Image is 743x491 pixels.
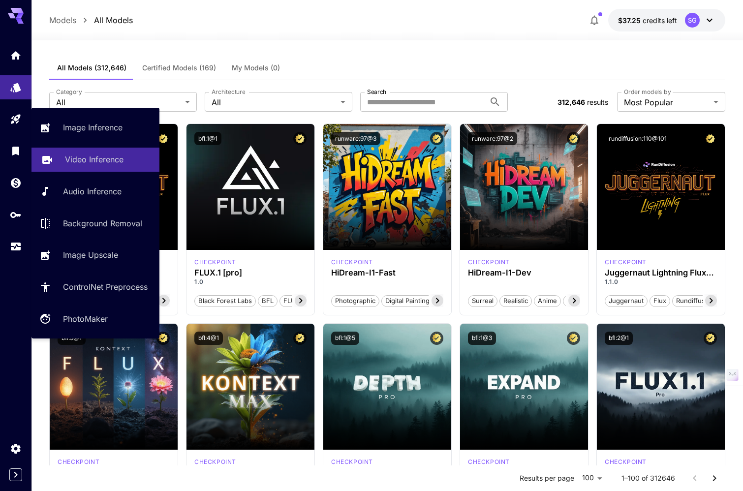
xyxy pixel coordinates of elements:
div: fluxpro [194,258,236,267]
a: Image Upscale [31,243,159,267]
span: My Models (0) [232,63,280,72]
div: Usage [10,241,22,253]
span: Stylized [563,296,594,306]
span: rundiffusion [673,296,718,306]
button: Certified Model – Vetted for best performance and includes a commercial license. [430,132,443,145]
span: Most Popular [624,96,710,108]
a: Image Inference [31,116,159,140]
a: Background Removal [31,211,159,235]
p: ControlNet Preprocess [63,281,148,293]
button: Certified Model – Vetted for best performance and includes a commercial license. [567,132,580,145]
span: Surreal [468,296,497,306]
span: $37.25 [618,16,643,25]
p: checkpoint [194,258,236,267]
button: $37.24681 [608,9,725,31]
p: Audio Inference [63,185,122,197]
a: PhotoMaker [31,307,159,331]
h3: HiDream-I1-Dev [468,268,580,277]
p: 1.0 [194,277,307,286]
button: Certified Model – Vetted for best performance and includes a commercial license. [704,332,717,345]
button: Certified Model – Vetted for best performance and includes a commercial license. [567,332,580,345]
span: BFL [258,296,277,306]
button: bfl:1@5 [331,332,359,345]
span: Photographic [332,296,379,306]
p: checkpoint [468,258,510,267]
div: SG [685,13,700,28]
p: PhotoMaker [63,313,108,325]
span: FLUX.1 [pro] [280,296,325,306]
div: API Keys [10,209,22,221]
button: Certified Model – Vetted for best performance and includes a commercial license. [704,132,717,145]
div: Library [10,145,22,157]
p: Image Inference [63,122,123,133]
span: All Models (312,646) [57,63,126,72]
div: Settings [10,442,22,455]
button: runware:97@3 [331,132,380,145]
button: rundiffusion:110@101 [605,132,671,145]
div: Playground [10,113,22,125]
p: checkpoint [605,258,647,267]
button: Expand sidebar [9,468,22,481]
label: Category [56,88,82,96]
p: Image Upscale [63,249,118,261]
p: Models [49,14,76,26]
span: juggernaut [605,296,647,306]
p: Video Inference [65,153,124,165]
p: checkpoint [331,258,373,267]
p: checkpoint [194,458,236,466]
label: Order models by [624,88,671,96]
div: fluxpro [605,458,647,466]
p: checkpoint [58,458,99,466]
p: 1.1.0 [605,277,717,286]
div: fluxpro [331,458,373,466]
div: Models [10,79,22,91]
span: credits left [643,16,677,25]
span: 312,646 [557,98,585,106]
span: All [56,96,181,108]
button: Certified Model – Vetted for best performance and includes a commercial license. [293,132,307,145]
div: FLUX.1 Kontext [max] [194,458,236,466]
span: Realistic [500,296,531,306]
button: Go to next page [705,468,724,488]
button: Certified Model – Vetted for best performance and includes a commercial license. [293,332,307,345]
div: Wallet [10,177,22,189]
button: Certified Model – Vetted for best performance and includes a commercial license. [430,332,443,345]
p: checkpoint [605,458,647,466]
div: Home [10,49,22,61]
div: FLUX.1 Kontext [pro] [58,458,99,466]
span: flux [650,296,670,306]
p: checkpoint [331,458,373,466]
div: fluxpro [468,458,510,466]
a: Video Inference [31,148,159,172]
div: HiDream Dev [468,258,510,267]
div: 100 [578,471,606,485]
h3: FLUX.1 [pro] [194,268,307,277]
span: Digital Painting [382,296,433,306]
button: bfl:1@1 [194,132,221,145]
p: Results per page [520,473,574,483]
div: HiDream Fast [331,258,373,267]
span: Anime [534,296,560,306]
h3: Juggernaut Lightning Flux by RunDiffusion [605,268,717,277]
label: Architecture [212,88,245,96]
span: Certified Models (169) [142,63,216,72]
h3: HiDream-I1-Fast [331,268,443,277]
div: FLUX.1 D [605,258,647,267]
span: All [212,96,337,108]
span: results [587,98,608,106]
p: Background Removal [63,217,142,229]
a: ControlNet Preprocess [31,275,159,299]
button: runware:97@2 [468,132,517,145]
nav: breadcrumb [49,14,133,26]
button: bfl:1@3 [468,332,496,345]
span: Black Forest Labs [195,296,255,306]
a: Audio Inference [31,180,159,204]
button: Certified Model – Vetted for best performance and includes a commercial license. [156,332,170,345]
button: Certified Model – Vetted for best performance and includes a commercial license. [156,132,170,145]
p: 1–100 of 312646 [621,473,675,483]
